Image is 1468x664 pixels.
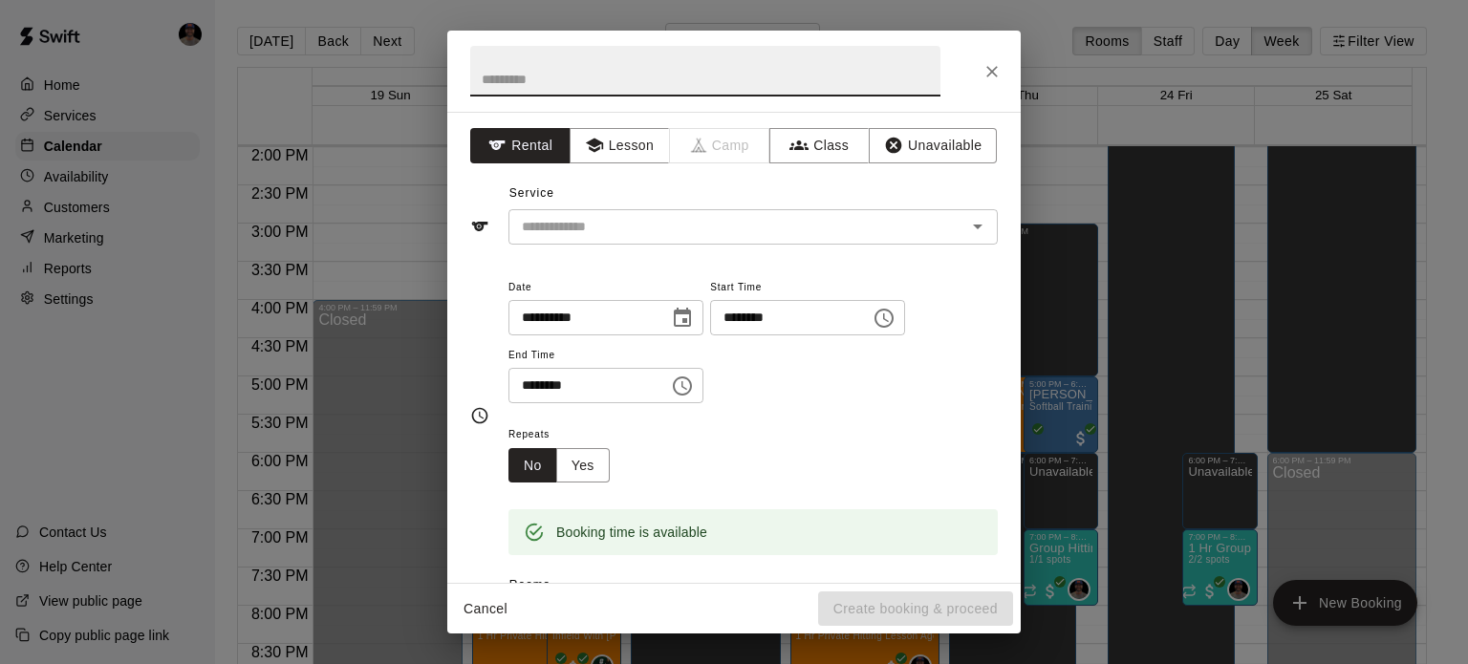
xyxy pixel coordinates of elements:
[869,128,997,163] button: Unavailable
[509,186,554,200] span: Service
[508,343,703,369] span: End Time
[508,275,703,301] span: Date
[556,448,610,483] button: Yes
[922,576,998,606] button: Remove all
[570,128,670,163] button: Lesson
[455,591,516,627] button: Cancel
[861,576,922,606] button: Add all
[663,367,702,405] button: Choose time, selected time is 8:00 PM
[470,406,489,425] svg: Timing
[508,448,610,483] div: outlined button group
[865,299,903,337] button: Choose time, selected time is 7:30 PM
[975,54,1009,89] button: Close
[508,422,625,448] span: Repeats
[670,128,770,163] span: Camps can only be created in the Services page
[964,213,991,240] button: Open
[556,515,707,549] div: Booking time is available
[710,275,905,301] span: Start Time
[508,448,557,483] button: No
[769,128,870,163] button: Class
[663,299,702,337] button: Choose date, selected date is Oct 25, 2025
[509,578,550,591] span: Rooms
[470,128,571,163] button: Rental
[470,217,489,236] svg: Service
